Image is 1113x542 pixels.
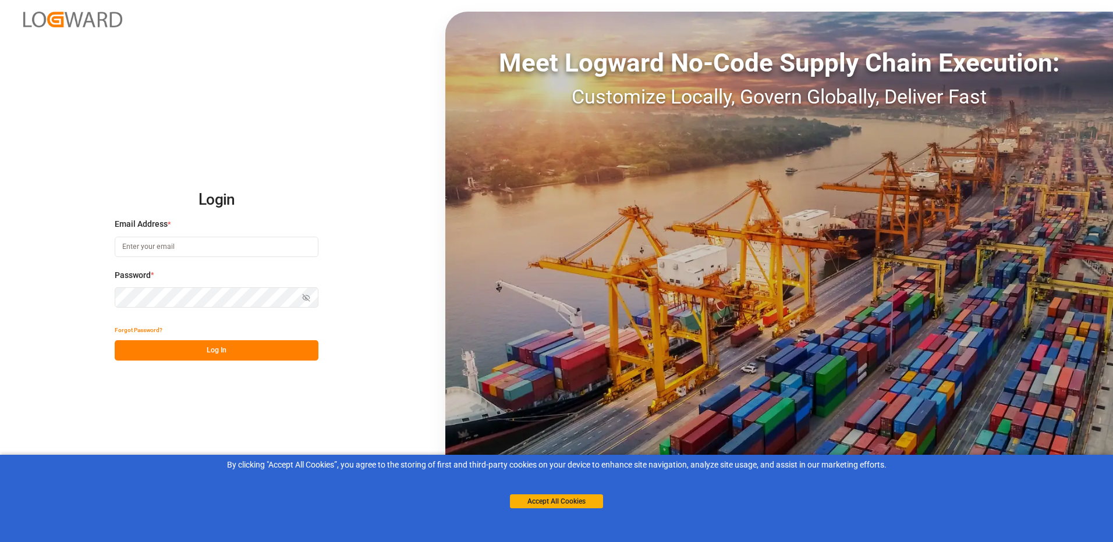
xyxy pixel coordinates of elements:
button: Accept All Cookies [510,494,603,508]
img: Logward_new_orange.png [23,12,122,27]
span: Password [115,269,151,281]
div: Meet Logward No-Code Supply Chain Execution: [445,44,1113,82]
h2: Login [115,181,318,219]
input: Enter your email [115,237,318,257]
button: Forgot Password? [115,320,162,340]
span: Email Address [115,218,168,230]
div: By clicking "Accept All Cookies”, you agree to the storing of first and third-party cookies on yo... [8,459,1105,471]
div: Customize Locally, Govern Globally, Deliver Fast [445,82,1113,112]
button: Log In [115,340,318,361]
